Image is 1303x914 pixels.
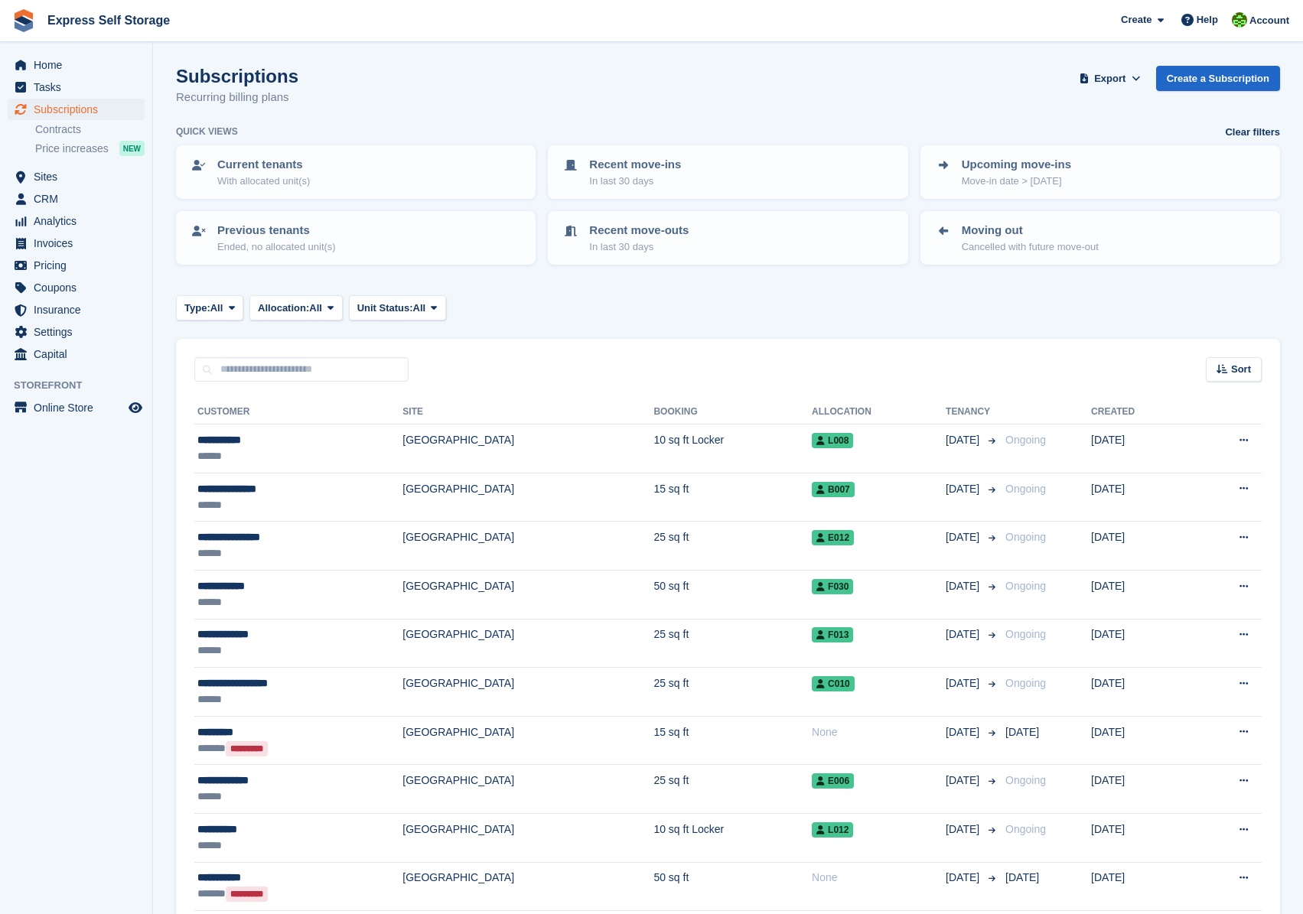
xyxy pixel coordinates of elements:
[402,570,653,619] td: [GEOGRAPHIC_DATA]
[1005,434,1046,446] span: Ongoing
[653,862,812,911] td: 50 sq ft
[653,619,812,668] td: 25 sq ft
[402,765,653,814] td: [GEOGRAPHIC_DATA]
[653,400,812,424] th: Booking
[1005,483,1046,495] span: Ongoing
[653,570,812,619] td: 50 sq ft
[1249,13,1289,28] span: Account
[413,301,426,316] span: All
[1005,677,1046,689] span: Ongoing
[946,870,982,886] span: [DATE]
[249,295,343,320] button: Allocation: All
[402,619,653,668] td: [GEOGRAPHIC_DATA]
[126,398,145,417] a: Preview store
[1091,522,1190,571] td: [DATE]
[549,147,906,197] a: Recent move-ins In last 30 days
[1091,813,1190,862] td: [DATE]
[962,156,1071,174] p: Upcoming move-ins
[653,473,812,522] td: 15 sq ft
[922,147,1279,197] a: Upcoming move-ins Move-in date > [DATE]
[34,255,125,276] span: Pricing
[34,343,125,365] span: Capital
[178,147,534,197] a: Current tenants With allocated unit(s)
[589,222,689,239] p: Recent move-outs
[1005,531,1046,543] span: Ongoing
[35,140,145,157] a: Price increases NEW
[812,822,853,838] span: L012
[962,222,1099,239] p: Moving out
[176,89,298,106] p: Recurring billing plans
[34,233,125,254] span: Invoices
[402,473,653,522] td: [GEOGRAPHIC_DATA]
[1005,628,1046,640] span: Ongoing
[1121,12,1152,28] span: Create
[1005,823,1046,835] span: Ongoing
[217,174,310,189] p: With allocated unit(s)
[962,239,1099,255] p: Cancelled with future move-out
[1091,619,1190,668] td: [DATE]
[178,213,534,263] a: Previous tenants Ended, no allocated unit(s)
[653,813,812,862] td: 10 sq ft Locker
[1005,580,1046,592] span: Ongoing
[402,522,653,571] td: [GEOGRAPHIC_DATA]
[1091,862,1190,911] td: [DATE]
[8,188,145,210] a: menu
[34,54,125,76] span: Home
[812,530,854,545] span: E012
[1232,12,1247,28] img: Sonia Shah
[1091,668,1190,717] td: [DATE]
[812,433,853,448] span: L008
[35,122,145,137] a: Contracts
[812,400,946,424] th: Allocation
[8,255,145,276] a: menu
[8,54,145,76] a: menu
[1091,765,1190,814] td: [DATE]
[946,529,982,545] span: [DATE]
[946,626,982,642] span: [DATE]
[8,166,145,187] a: menu
[8,343,145,365] a: menu
[402,668,653,717] td: [GEOGRAPHIC_DATA]
[349,295,446,320] button: Unit Status: All
[922,213,1279,263] a: Moving out Cancelled with future move-out
[946,432,982,448] span: [DATE]
[1094,71,1125,86] span: Export
[8,233,145,254] a: menu
[402,400,653,424] th: Site
[119,141,145,156] div: NEW
[34,99,125,120] span: Subscriptions
[589,174,681,189] p: In last 30 days
[8,99,145,120] a: menu
[1197,12,1218,28] span: Help
[8,397,145,418] a: menu
[946,724,982,740] span: [DATE]
[12,9,35,32] img: stora-icon-8386f47178a22dfd0bd8f6a31ec36ba5ce8667c1dd55bd0f319d3a0aa187defe.svg
[589,156,681,174] p: Recent move-ins
[653,716,812,765] td: 15 sq ft
[41,8,176,33] a: Express Self Storage
[812,482,855,497] span: B007
[35,141,109,156] span: Price increases
[946,578,982,594] span: [DATE]
[402,862,653,911] td: [GEOGRAPHIC_DATA]
[1005,726,1039,738] span: [DATE]
[1005,871,1039,883] span: [DATE]
[1091,473,1190,522] td: [DATE]
[812,627,853,642] span: F013
[962,174,1071,189] p: Move-in date > [DATE]
[8,210,145,232] a: menu
[8,299,145,320] a: menu
[184,301,210,316] span: Type:
[8,321,145,343] a: menu
[34,277,125,298] span: Coupons
[34,299,125,320] span: Insurance
[217,156,310,174] p: Current tenants
[34,76,125,98] span: Tasks
[402,424,653,473] td: [GEOGRAPHIC_DATA]
[589,239,689,255] p: In last 30 days
[34,397,125,418] span: Online Store
[549,213,906,263] a: Recent move-outs In last 30 days
[1156,66,1280,91] a: Create a Subscription
[34,321,125,343] span: Settings
[34,166,125,187] span: Sites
